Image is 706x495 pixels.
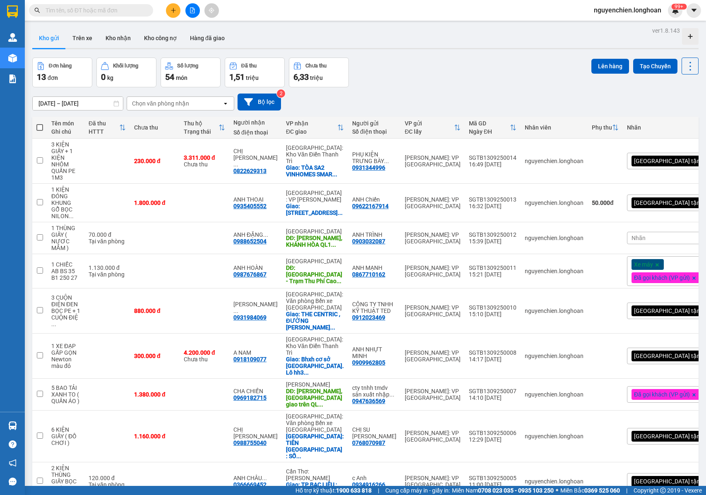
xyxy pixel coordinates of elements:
[405,154,461,168] div: [PERSON_NAME]: VP [GEOGRAPHIC_DATA]
[469,356,516,363] div: 14:17 [DATE]
[8,33,17,42] img: warehouse-icon
[51,141,80,181] div: 3 KIỆN GIẤY + 1 KIỆN NHÔM QUẤN PE 1M3
[405,128,454,135] div: ĐC lấy
[51,128,80,135] div: Ghi chú
[233,119,278,126] div: Người nhận
[262,475,267,481] span: ...
[37,72,46,82] span: 13
[89,238,126,245] div: Tại văn phòng
[469,430,516,436] div: SGTB1309250006
[671,4,687,10] sup: 411
[405,196,461,209] div: [PERSON_NAME]: VP [GEOGRAPHIC_DATA]
[184,154,225,168] div: Chưa thu
[401,117,465,139] th: Toggle SortBy
[233,426,278,440] div: CHỊ CHANG
[7,5,18,18] img: logo-vxr
[34,7,40,13] span: search
[352,203,389,209] div: 09622167914
[286,381,344,388] div: [PERSON_NAME]
[183,28,231,48] button: Hàng đã giao
[233,161,238,168] span: ...
[352,426,396,440] div: CHỊ SU MIE
[89,128,119,135] div: HTTT
[209,7,214,13] span: aim
[180,117,229,139] th: Toggle SortBy
[32,28,66,48] button: Kho gửi
[233,148,278,168] div: CHỊ PHƯƠNG - ANH BÌNH 0966133972
[233,356,267,363] div: 0918109077
[352,301,396,314] div: CÔNG TY TNHH KỸ THUẬT TED
[525,433,584,440] div: nguyenchien.longhoan
[632,235,646,241] span: Nhãn
[525,308,584,314] div: nguyenchien.longhoan
[233,388,278,394] div: CHA CHIẾN
[560,486,620,495] span: Miền Bắc
[633,59,677,74] button: Tạo Chuyến
[469,394,516,401] div: 14:10 [DATE]
[352,475,396,481] div: c Anh
[525,235,584,241] div: nguyenchien.longhoan
[286,388,344,408] div: DĐ: Kỳ Anh, HÀ TĨNH giao trên QL 1A :
[385,486,450,495] span: Cung cấp máy in - giấy in:
[384,158,389,164] span: ...
[405,120,454,127] div: VP gửi
[672,7,679,14] img: icon-new-feature
[49,63,72,69] div: Đơn hàng
[469,128,510,135] div: Ngày ĐH
[525,391,584,398] div: nguyenchien.longhoan
[352,481,385,488] div: 0934916266
[352,359,385,366] div: 0909962805
[113,63,138,69] div: Khối lượng
[587,5,668,15] span: nguyenchien.longhoan
[233,301,278,314] div: ANH QUANG TUÂN
[634,391,690,398] span: Đã gọi khách (VP gửi)
[177,63,198,69] div: Số lượng
[185,3,200,18] button: file-add
[9,459,17,467] span: notification
[233,475,278,481] div: ANH CHÂU HẬU DŨ
[352,346,396,359] div: ANH NHỰT MINH
[690,7,698,14] span: caret-down
[246,74,259,81] span: triệu
[233,481,267,488] div: 0366669452
[286,258,344,264] div: [GEOGRAPHIC_DATA]
[166,3,180,18] button: plus
[634,261,653,268] span: Xe máy
[89,475,126,481] div: 120.000 đ
[176,74,187,81] span: món
[469,304,516,311] div: SGTB1309250010
[286,164,344,178] div: Giao: TÒA SA2 VINHOMES SMART CITY , ĐẠI MỖ , NAM TỪ LIÊM , HÀ NỘI
[89,120,119,127] div: Đã thu
[233,238,267,245] div: 0988652504
[33,97,123,110] input: Select a date range.
[352,440,385,446] div: 0768070987
[286,203,344,216] div: Giao: 510 đường 2/9,hải châu,đà nẵng
[592,124,612,131] div: Phụ thu
[46,6,143,15] input: Tìm tên, số ĐT hoặc mã đơn
[332,171,337,178] span: ...
[525,268,584,274] div: nguyenchien.longhoan
[352,120,396,127] div: Người gửi
[233,196,278,203] div: ANH THOẠI
[51,384,80,404] div: 5 BAO TẢI XANH TO ( QUẦN ÁO )
[134,353,175,359] div: 300.000 đ
[263,231,268,238] span: ...
[469,264,516,271] div: SGTB1309250011
[352,238,385,245] div: 0903032087
[286,144,344,164] div: [GEOGRAPHIC_DATA]: Kho Văn Điển Thanh Trì
[687,3,701,18] button: caret-down
[469,311,516,317] div: 15:10 [DATE]
[469,475,516,481] div: SGTB1309250005
[304,369,309,376] span: ...
[107,74,113,81] span: kg
[48,74,58,81] span: đơn
[286,128,337,135] div: ĐC giao
[184,349,225,363] div: Chưa thu
[352,196,396,203] div: ANH Chiến
[190,7,195,13] span: file-add
[286,413,344,433] div: [GEOGRAPHIC_DATA]: Văn phòng Bến xe [GEOGRAPHIC_DATA]
[592,199,614,206] strong: 50.000 đ
[378,486,379,495] span: |
[233,264,278,271] div: ANH HOÀN
[51,225,80,251] div: 1 THÙNG GIẤY ( NƯƠC MẮM )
